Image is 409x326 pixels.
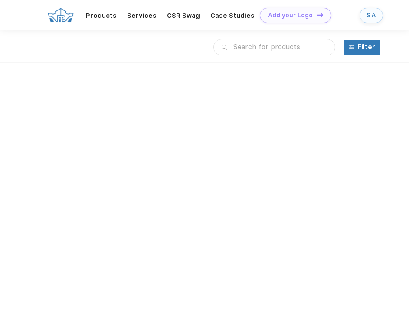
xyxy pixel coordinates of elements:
img: filter.svg [349,45,354,50]
div: SA [366,12,376,19]
img: search.svg [222,45,227,50]
div: Filter [357,42,375,52]
a: Products [86,12,117,19]
a: SA [360,8,383,23]
img: FP-CROWN.png [48,8,74,22]
img: DT [317,13,323,17]
input: Search for products [213,39,335,55]
div: Add your Logo [268,12,313,19]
